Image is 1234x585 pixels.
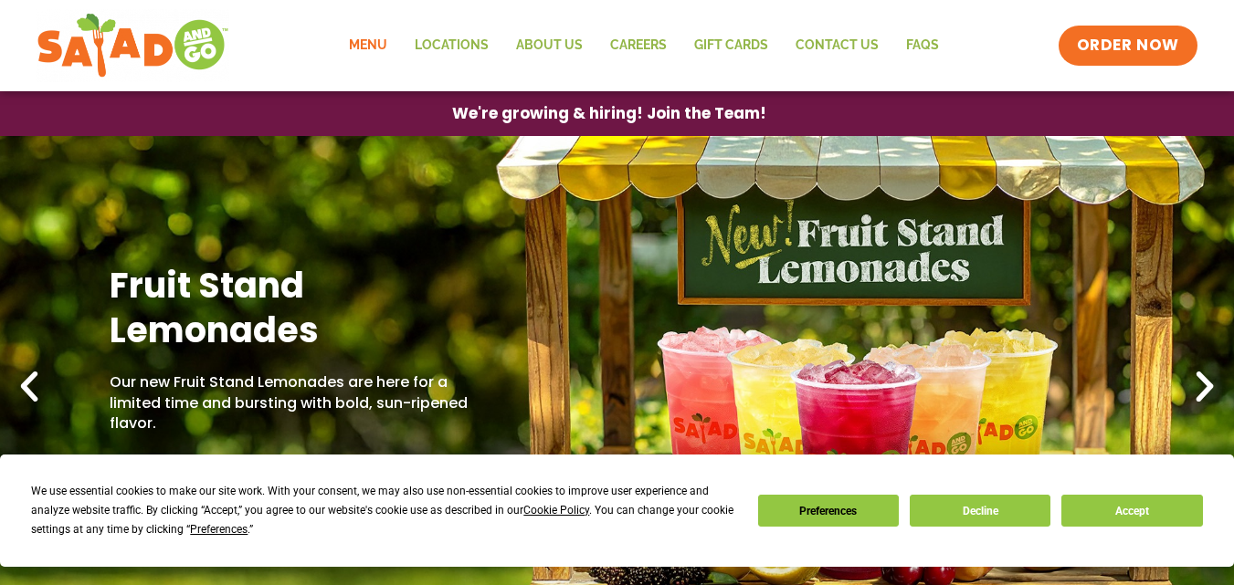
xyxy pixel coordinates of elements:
[425,92,794,135] a: We're growing & hiring! Join the Team!
[335,25,953,67] nav: Menu
[110,263,480,353] h2: Fruit Stand Lemonades
[782,25,892,67] a: Contact Us
[190,523,248,536] span: Preferences
[110,372,480,434] p: Our new Fruit Stand Lemonades are here for a limited time and bursting with bold, sun-ripened fla...
[680,25,782,67] a: GIFT CARDS
[37,9,229,82] img: new-SAG-logo-768×292
[31,482,735,539] div: We use essential cookies to make our site work. With your consent, we may also use non-essential ...
[9,367,49,407] div: Previous slide
[758,495,899,527] button: Preferences
[452,106,766,121] span: We're growing & hiring! Join the Team!
[892,25,953,67] a: FAQs
[596,25,680,67] a: Careers
[910,495,1050,527] button: Decline
[1077,35,1179,57] span: ORDER NOW
[1059,26,1197,66] a: ORDER NOW
[335,25,401,67] a: Menu
[401,25,502,67] a: Locations
[523,504,589,517] span: Cookie Policy
[1061,495,1202,527] button: Accept
[1185,367,1225,407] div: Next slide
[502,25,596,67] a: About Us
